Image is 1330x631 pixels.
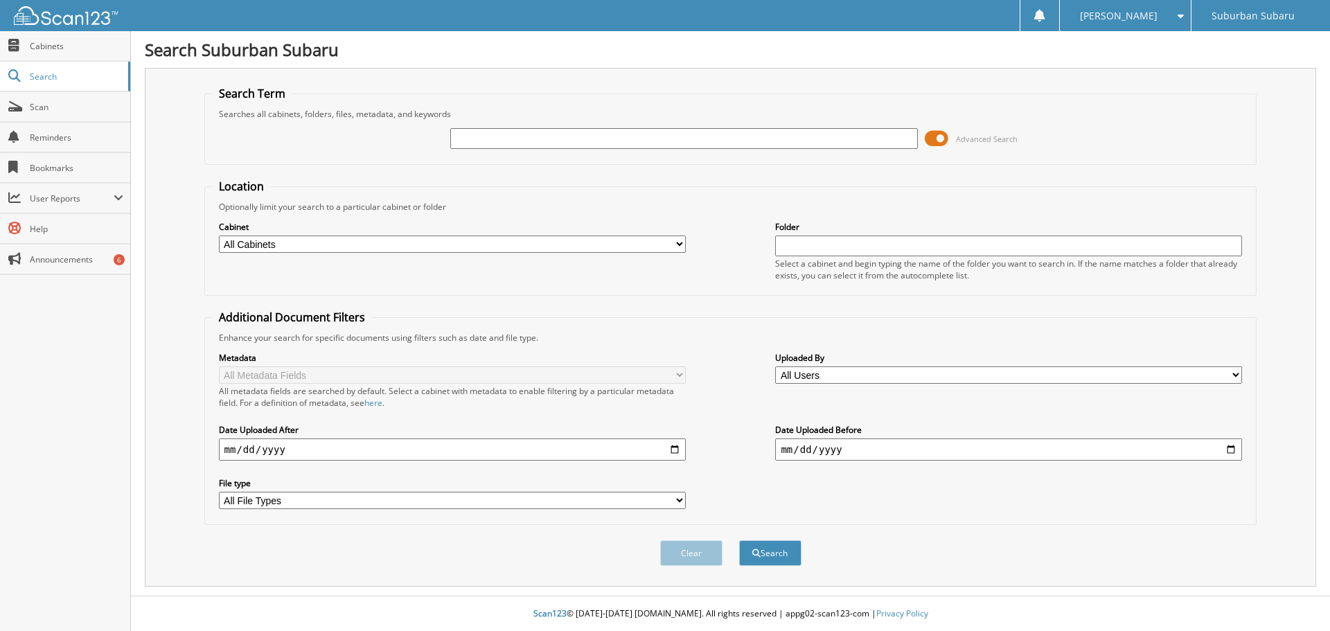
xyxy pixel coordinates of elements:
[219,477,686,489] label: File type
[533,607,567,619] span: Scan123
[212,310,372,325] legend: Additional Document Filters
[219,438,686,461] input: start
[775,424,1242,436] label: Date Uploaded Before
[219,424,686,436] label: Date Uploaded After
[212,108,1250,120] div: Searches all cabinets, folders, files, metadata, and keywords
[14,6,118,25] img: scan123-logo-white.svg
[739,540,801,566] button: Search
[30,193,114,204] span: User Reports
[30,71,121,82] span: Search
[30,40,123,52] span: Cabinets
[212,86,292,101] legend: Search Term
[1212,12,1295,20] span: Suburban Subaru
[775,352,1242,364] label: Uploaded By
[30,101,123,113] span: Scan
[219,385,686,409] div: All metadata fields are searched by default. Select a cabinet with metadata to enable filtering b...
[219,221,686,233] label: Cabinet
[131,597,1330,631] div: © [DATE]-[DATE] [DOMAIN_NAME]. All rights reserved | appg02-scan123-com |
[30,132,123,143] span: Reminders
[364,397,382,409] a: here
[876,607,928,619] a: Privacy Policy
[30,162,123,174] span: Bookmarks
[30,223,123,235] span: Help
[956,134,1018,144] span: Advanced Search
[212,332,1250,344] div: Enhance your search for specific documents using filters such as date and file type.
[219,352,686,364] label: Metadata
[660,540,722,566] button: Clear
[775,221,1242,233] label: Folder
[775,438,1242,461] input: end
[145,38,1316,61] h1: Search Suburban Subaru
[1080,12,1158,20] span: [PERSON_NAME]
[775,258,1242,281] div: Select a cabinet and begin typing the name of the folder you want to search in. If the name match...
[212,201,1250,213] div: Optionally limit your search to a particular cabinet or folder
[30,254,123,265] span: Announcements
[212,179,271,194] legend: Location
[114,254,125,265] div: 6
